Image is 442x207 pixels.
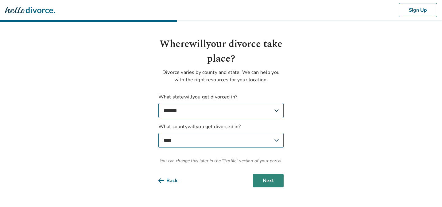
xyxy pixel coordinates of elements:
iframe: Chat Widget [411,178,442,207]
button: Sign Up [399,3,437,17]
select: What countywillyou get divorced in? [158,133,284,148]
select: What statewillyou get divorced in? [158,103,284,118]
button: Back [158,174,188,187]
h1: Where will your divorce take place? [158,37,284,66]
button: Next [253,174,284,187]
span: You can change this later in the "Profile" section of your portal. [158,158,284,164]
label: What state will you get divorced in? [158,93,284,118]
label: What county will you get divorced in? [158,123,284,148]
p: Divorce varies by county and state. We can help you with the right resources for your location. [158,69,284,83]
